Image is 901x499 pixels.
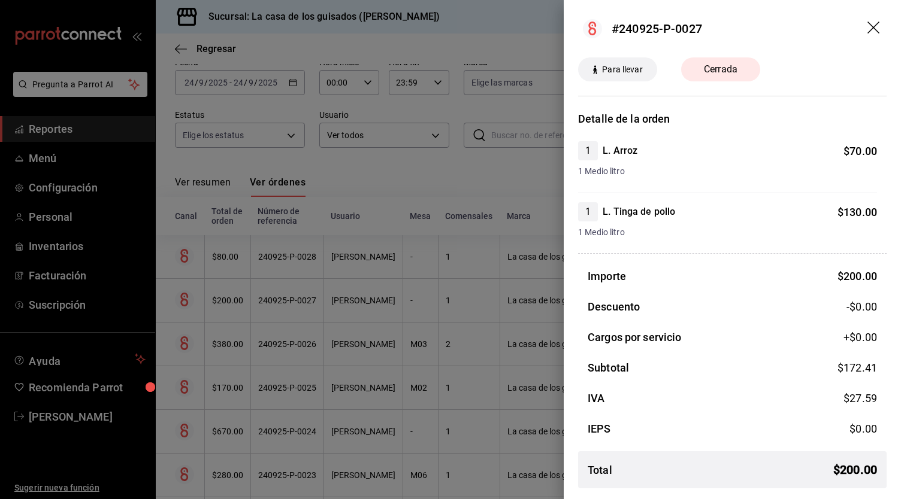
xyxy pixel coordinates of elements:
span: $ 200.00 [837,270,877,282]
span: $ 130.00 [837,206,877,218]
h3: Descuento [588,299,640,315]
h3: Total [588,462,612,478]
span: $ 70.00 [843,145,877,157]
span: +$ 0.00 [843,329,877,345]
h4: L. Tinga de pollo [603,205,675,219]
span: $ 27.59 [843,392,877,404]
h3: IEPS [588,421,611,437]
span: Para llevar [597,63,647,76]
h3: Detalle de la orden [578,111,887,127]
span: -$0.00 [846,299,877,315]
h3: IVA [588,390,604,406]
span: 1 [578,205,598,219]
h4: L. Arroz [603,144,637,158]
span: 1 Medio litro [578,165,877,178]
span: 1 Medio litro [578,226,877,239]
div: #240925-P-0027 [612,20,702,38]
span: 1 [578,144,598,158]
span: Cerrada [697,62,745,77]
span: $ 0.00 [849,422,877,435]
h3: Subtotal [588,360,629,376]
span: $ 172.41 [837,361,877,374]
h3: Cargos por servicio [588,329,682,345]
h3: Importe [588,268,626,284]
button: drag [867,22,882,36]
span: $ 200.00 [833,461,877,479]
